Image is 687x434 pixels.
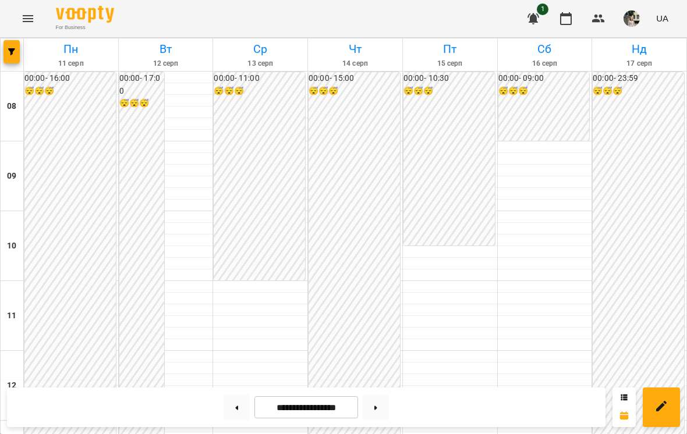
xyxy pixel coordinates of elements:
[119,97,164,110] h6: 😴😴😴
[24,72,116,85] h6: 00:00 - 16:00
[500,58,590,69] h6: 16 серп
[405,58,495,69] h6: 15 серп
[215,58,306,69] h6: 13 серп
[24,85,116,98] h6: 😴😴😴
[403,72,495,85] h6: 00:00 - 10:30
[7,170,16,183] h6: 09
[7,379,16,392] h6: 12
[121,58,211,69] h6: 12 серп
[498,72,590,85] h6: 00:00 - 09:00
[594,40,685,58] h6: Нд
[7,100,16,113] h6: 08
[121,40,211,58] h6: Вт
[14,5,42,33] button: Menu
[651,8,673,29] button: UA
[403,85,495,98] h6: 😴😴😴
[656,12,668,24] span: UA
[26,58,116,69] h6: 11 серп
[594,58,685,69] h6: 17 серп
[214,72,305,85] h6: 00:00 - 11:00
[310,40,401,58] h6: Чт
[309,72,400,85] h6: 00:00 - 15:00
[498,85,590,98] h6: 😴😴😴
[7,240,16,252] h6: 10
[405,40,495,58] h6: Пт
[309,85,400,98] h6: 😴😴😴
[500,40,590,58] h6: Сб
[56,6,114,23] img: Voopty Logo
[593,72,684,85] h6: 00:00 - 23:59
[624,10,640,27] img: cf4d6eb83d031974aacf3fedae7611bc.jpeg
[119,72,164,97] h6: 00:00 - 17:00
[26,40,116,58] h6: Пн
[537,3,548,15] span: 1
[214,85,305,98] h6: 😴😴😴
[56,24,114,31] span: For Business
[215,40,306,58] h6: Ср
[7,310,16,322] h6: 11
[593,85,684,98] h6: 😴😴😴
[310,58,401,69] h6: 14 серп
